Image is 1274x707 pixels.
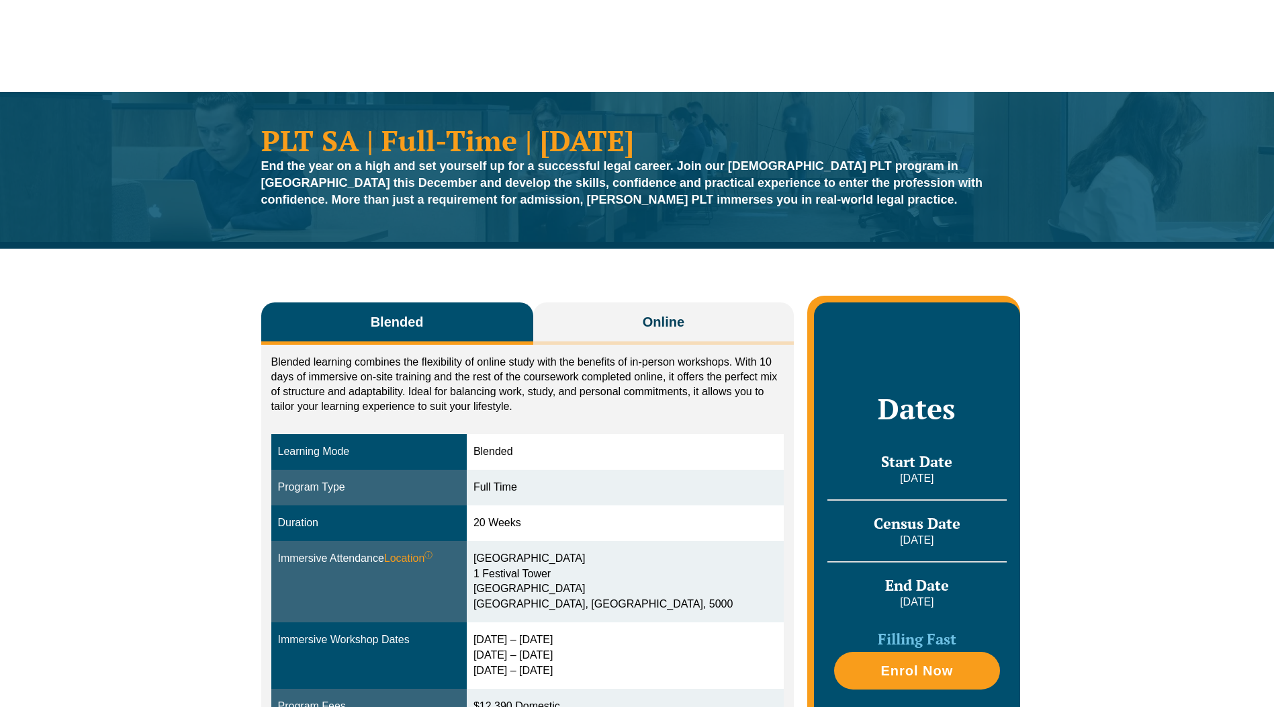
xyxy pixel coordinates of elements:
[878,629,956,649] span: Filling Fast
[261,126,1013,155] h1: PLT SA | Full-Time | [DATE]
[827,595,1006,610] p: [DATE]
[881,452,952,471] span: Start Date
[880,664,953,677] span: Enrol Now
[271,355,784,414] p: Blended learning combines the flexibility of online study with the benefits of in-person workshop...
[473,444,777,460] div: Blended
[473,632,777,679] div: [DATE] – [DATE] [DATE] – [DATE] [DATE] – [DATE]
[278,632,460,648] div: Immersive Workshop Dates
[278,480,460,495] div: Program Type
[278,551,460,567] div: Immersive Attendance
[473,515,777,531] div: 20 Weeks
[827,392,1006,425] h2: Dates
[384,551,433,567] span: Location
[827,533,1006,548] p: [DATE]
[371,313,424,331] span: Blended
[643,313,684,331] span: Online
[278,515,460,531] div: Duration
[473,480,777,495] div: Full Time
[278,444,460,460] div: Learning Mode
[834,652,999,690] a: Enrol Now
[424,550,433,560] sup: ⓘ
[885,575,949,595] span: End Date
[261,159,983,206] strong: End the year on a high and set yourself up for a successful legal career. Join our [DEMOGRAPHIC_D...
[473,551,777,612] div: [GEOGRAPHIC_DATA] 1 Festival Tower [GEOGRAPHIC_DATA] [GEOGRAPHIC_DATA], [GEOGRAPHIC_DATA], 5000
[874,513,960,533] span: Census Date
[827,471,1006,486] p: [DATE]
